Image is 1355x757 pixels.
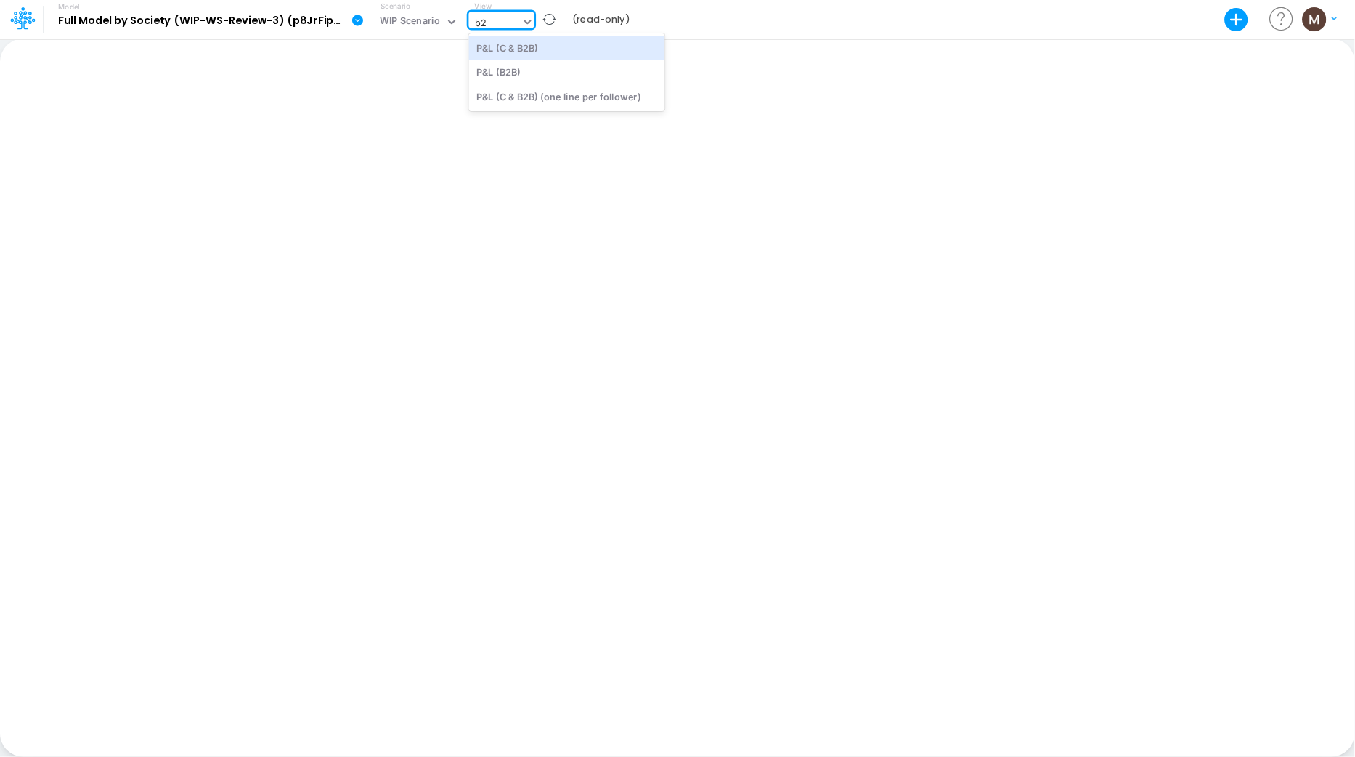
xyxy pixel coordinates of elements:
[58,3,80,12] label: Model
[469,36,665,60] div: P&L (C & B2B)
[469,60,665,84] div: P&L (B2B)
[381,1,410,12] label: Scenario
[58,15,346,28] b: Full Model by Society (WIP-WS-Review-3) (p8JrFipGveTU7I_vk960F.EPc.b3Teyw) [DATE]T16:40:57UTC
[469,84,665,108] div: P&L (C & B2B) (one line per follower)
[475,1,492,12] label: View
[572,13,630,26] b: (read-only)
[380,14,440,31] div: WIP Scenario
